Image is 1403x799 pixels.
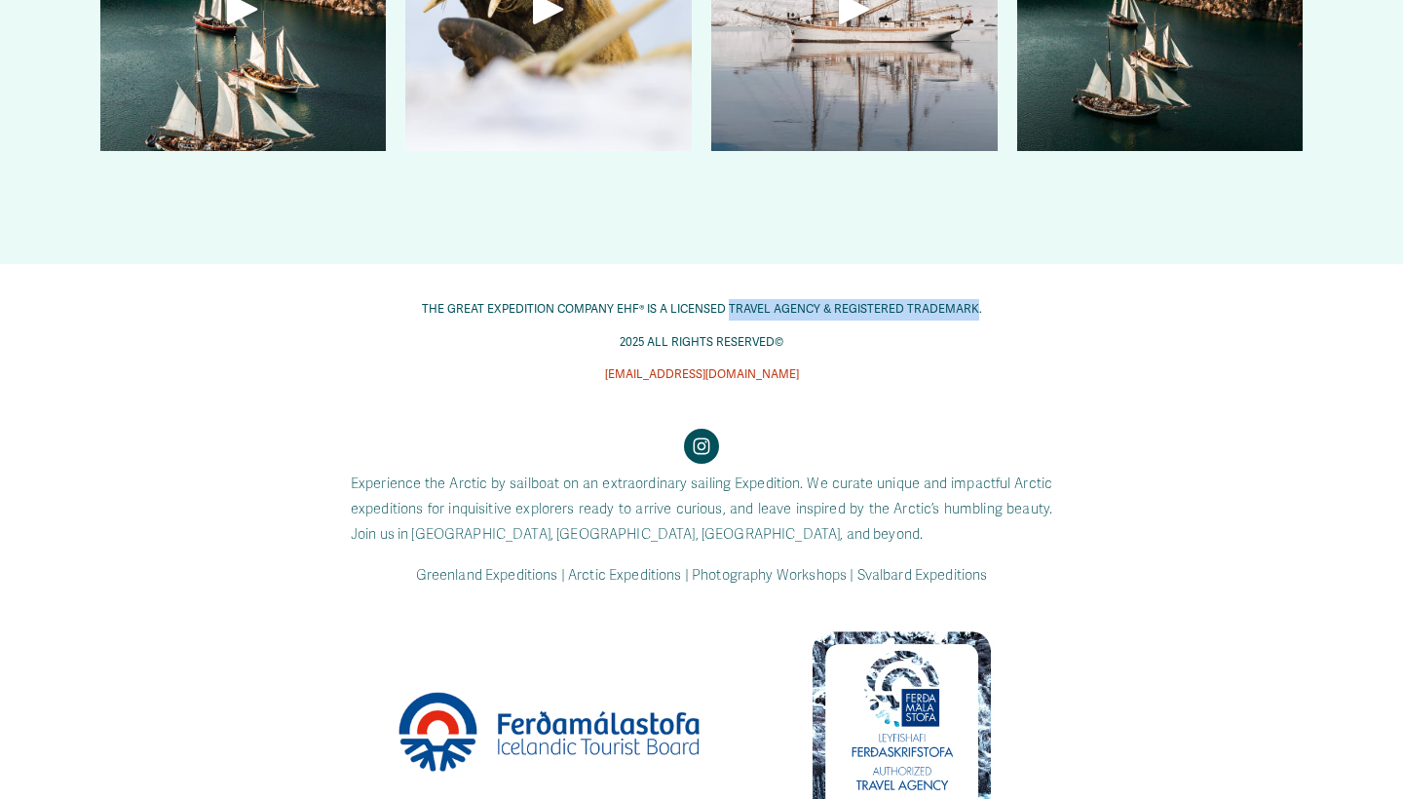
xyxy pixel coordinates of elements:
code: Experience the Arctic by sailboat on an extraordinary sailing Expedition. We curate unique and im... [351,476,1052,543]
code: Greenland Expeditions | Arctic Expeditions | Photography Workshops | Svalbard Expeditions [416,567,988,584]
p: 2025 ALL RIGHTS RESERVED© [300,332,1102,354]
span: [EMAIL_ADDRESS][DOMAIN_NAME] [605,367,799,382]
p: THE GREAT EXPEDITION COMPANY EHF® IS A LICENSED TRAVEL AGENCY & REGISTERED TRADEMARK. [300,299,1102,321]
a: Instagram [684,429,719,464]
